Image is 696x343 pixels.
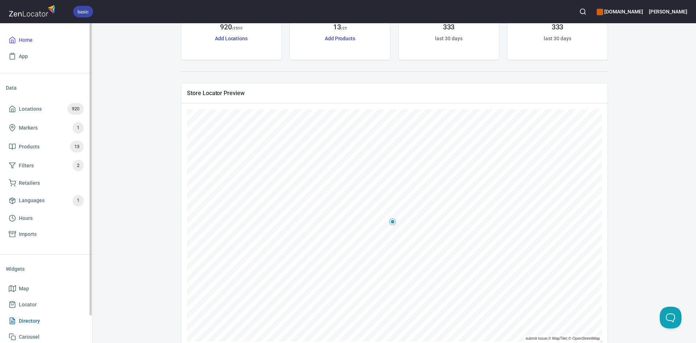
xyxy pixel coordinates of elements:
[187,109,602,342] canvas: Map
[19,142,40,151] span: Products
[575,4,591,20] button: Search
[325,36,355,41] a: Add Products
[552,23,564,32] h4: 333
[19,300,37,309] span: Locator
[597,8,643,16] h6: [DOMAIN_NAME]
[6,210,87,226] a: Hours
[9,3,57,19] img: zenlocator
[6,79,87,97] li: Data
[6,48,87,65] a: App
[526,335,547,342] a: submit issue
[435,34,462,42] h6: last 30 days
[6,191,87,210] a: Languages1
[67,105,84,113] span: 920
[19,214,33,223] span: Hours
[6,99,87,118] a: Locations920
[6,32,87,48] a: Home
[73,8,93,16] span: basic
[660,307,681,328] iframe: Help Scout Beacon - Open
[597,9,603,15] button: color-CE600E
[6,313,87,329] a: Directory
[19,161,34,170] span: Filters
[548,335,567,342] a: © MapTiler
[333,23,341,32] h4: 13
[6,297,87,313] a: Locator
[6,137,87,156] a: Products13
[73,6,93,17] div: basic
[6,281,87,297] a: Map
[649,4,687,20] button: [PERSON_NAME]
[72,162,84,170] span: 2
[19,332,40,342] span: Carousel
[19,284,29,293] span: Map
[524,335,602,342] div: , ,
[341,25,347,31] p: / 25
[19,105,42,114] span: Locations
[215,36,248,41] a: Add Locations
[19,123,38,132] span: Markers
[6,156,87,175] a: Filters2
[6,175,87,191] a: Retailers
[443,23,455,32] h4: 333
[232,25,243,31] p: / 2500
[19,196,45,205] span: Languages
[19,179,40,188] span: Retailers
[649,8,687,16] h6: [PERSON_NAME]
[187,89,602,97] span: Store Locator Preview
[19,36,33,45] span: Home
[19,317,40,326] span: Directory
[597,4,643,20] div: Manage your apps
[220,23,232,32] h4: 920
[6,226,87,242] a: Imports
[72,124,84,132] span: 1
[70,143,84,151] span: 13
[6,260,87,278] li: Widgets
[6,118,87,137] a: Markers1
[544,34,571,42] h6: last 30 days
[72,196,84,205] span: 1
[19,230,37,239] span: Imports
[19,52,28,61] span: App
[568,335,600,342] a: © OpenStreetMap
